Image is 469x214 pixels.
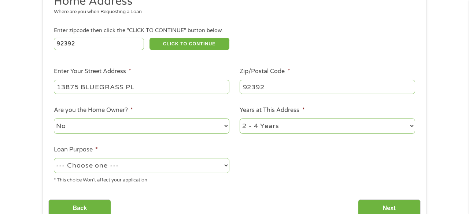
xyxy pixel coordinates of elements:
[54,106,133,114] label: Are you the Home Owner?
[240,106,304,114] label: Years at This Address
[240,68,290,75] label: Zip/Postal Code
[54,80,229,94] input: 1 Main Street
[54,38,144,50] input: Enter Zipcode (e.g 01510)
[54,146,98,154] label: Loan Purpose
[54,174,229,184] div: * This choice Won’t affect your application
[54,68,131,75] label: Enter Your Street Address
[149,38,229,50] button: CLICK TO CONTINUE
[54,27,415,35] div: Enter zipcode then click the "CLICK TO CONTINUE" button below.
[54,8,410,16] div: Where are you when Requesting a Loan.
